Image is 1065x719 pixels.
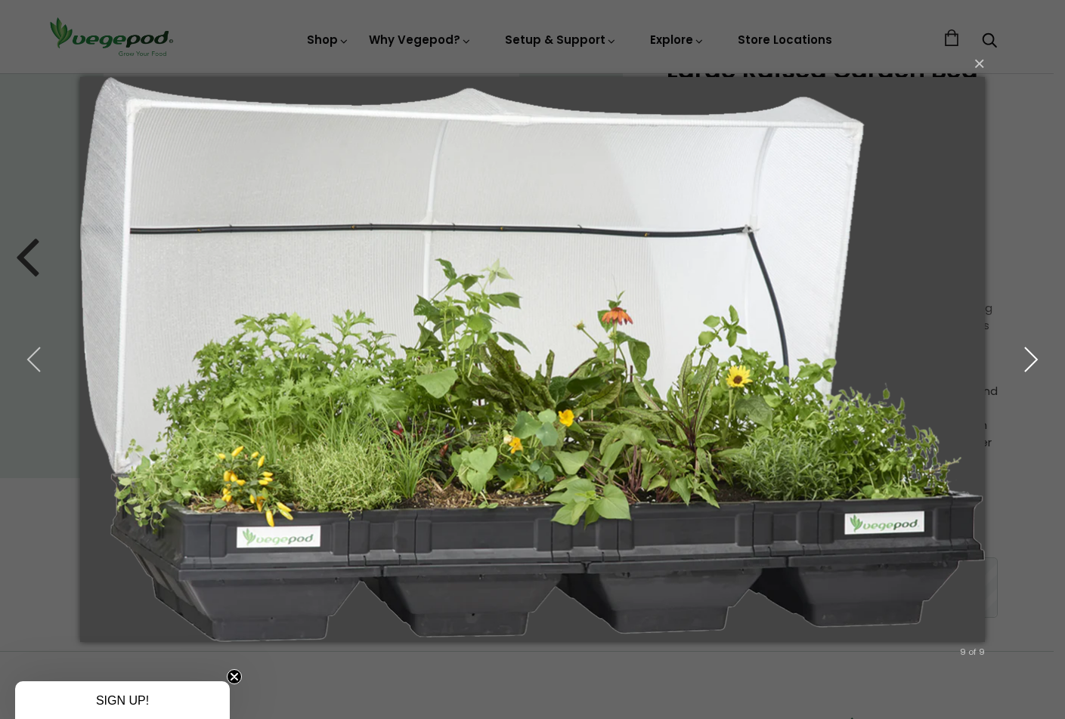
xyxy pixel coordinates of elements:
[80,47,986,672] img: Large Raised Garden Bed with Canopy
[960,645,985,659] div: 9 of 9
[96,694,149,707] span: SIGN UP!
[227,669,242,684] button: Close teaser
[15,681,230,719] div: SIGN UP!Close teaser
[997,318,1065,401] button: Next (Right arrow key)
[85,47,990,80] button: ×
